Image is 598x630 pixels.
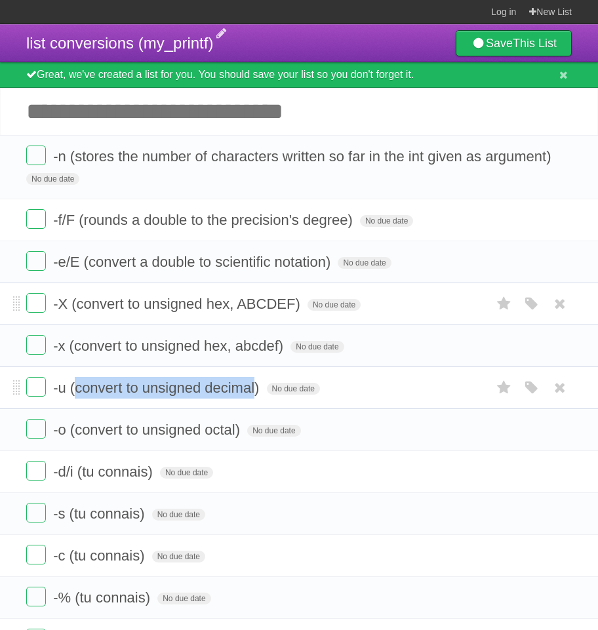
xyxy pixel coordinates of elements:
span: -e/E (convert a double to scientific notation) [53,254,334,270]
label: Done [26,293,46,313]
label: Done [26,503,46,522]
span: -x (convert to unsigned hex, abcdef) [53,338,287,354]
span: No due date [360,215,413,227]
span: No due date [308,299,361,311]
label: Star task [492,377,517,399]
a: SaveThis List [456,30,572,56]
span: -s (tu connais) [53,505,148,522]
span: No due date [152,509,205,521]
label: Done [26,335,46,355]
label: Star task [492,293,517,315]
b: This List [513,37,557,50]
span: No due date [160,467,213,479]
span: list conversions (my_printf) [26,34,213,52]
span: -d/i (tu connais) [53,463,156,480]
label: Done [26,587,46,606]
span: No due date [26,173,79,185]
label: Done [26,377,46,397]
span: -X (convert to unsigned hex, ABCDEF) [53,296,304,312]
span: -% (tu connais) [53,589,153,606]
span: -o (convert to unsigned octal) [53,422,243,438]
span: -n (stores the number of characters written so far in the int given as argument) [53,148,554,165]
span: -c (tu connais) [53,547,148,564]
span: No due date [152,551,205,562]
label: Done [26,251,46,271]
span: No due date [267,383,320,395]
span: No due date [157,593,210,604]
span: -u (convert to unsigned decimal) [53,380,262,396]
label: Done [26,419,46,439]
span: No due date [290,341,344,353]
label: Done [26,146,46,165]
label: Done [26,461,46,481]
label: Done [26,209,46,229]
span: No due date [338,257,391,269]
label: Done [26,545,46,564]
span: -f/F (rounds a double to the precision's degree) [53,212,356,228]
span: No due date [247,425,300,437]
